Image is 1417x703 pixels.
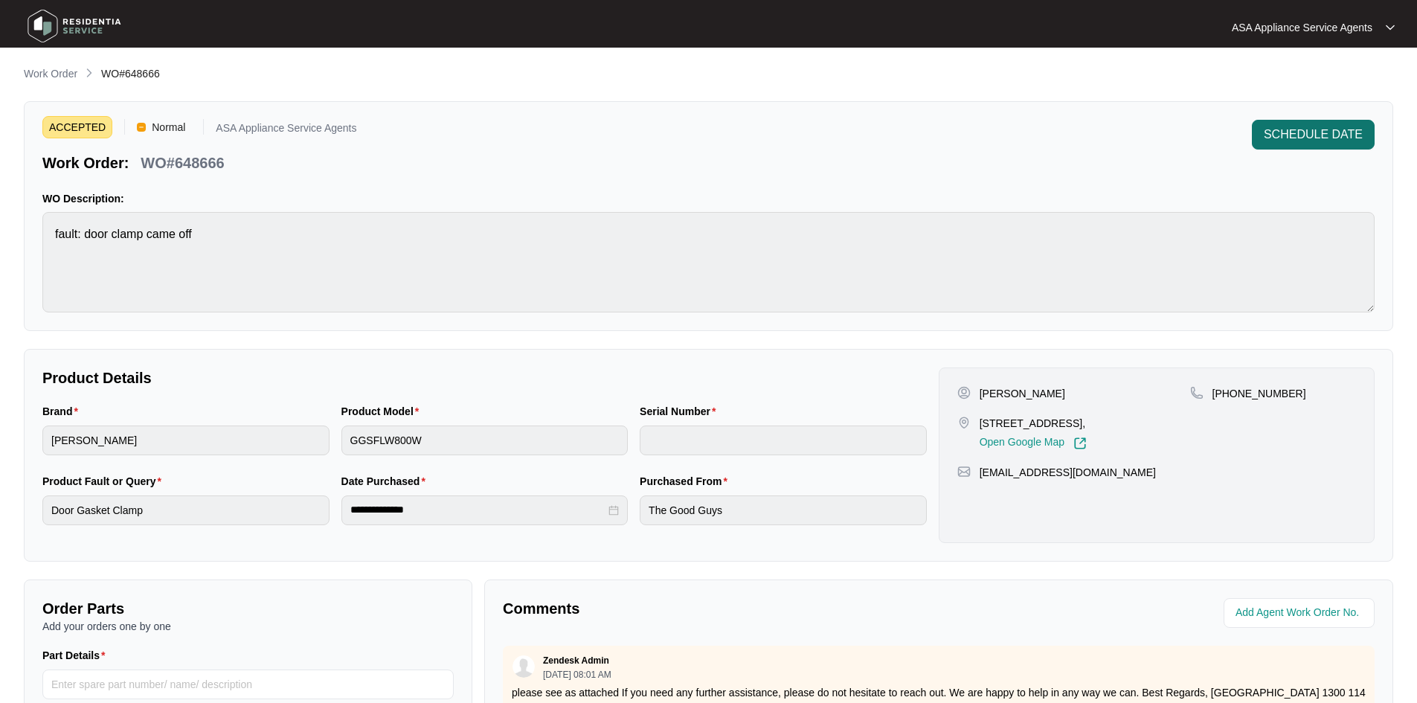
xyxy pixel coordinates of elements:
img: map-pin [957,465,971,478]
p: [EMAIL_ADDRESS][DOMAIN_NAME] [980,465,1156,480]
p: Work Order [24,66,77,81]
span: ACCEPTED [42,116,112,138]
label: Product Fault or Query [42,474,167,489]
img: Vercel Logo [137,123,146,132]
input: Purchased From [640,495,927,525]
span: Normal [146,116,191,138]
label: Purchased From [640,474,733,489]
input: Add Agent Work Order No. [1236,604,1366,622]
p: Comments [503,598,928,619]
p: [DATE] 08:01 AM [543,670,611,679]
p: Add your orders one by one [42,619,454,634]
p: ASA Appliance Service Agents [1232,20,1372,35]
p: [PERSON_NAME] [980,386,1065,401]
p: ASA Appliance Service Agents [216,123,356,138]
button: SCHEDULE DATE [1252,120,1375,150]
img: residentia service logo [22,4,126,48]
input: Part Details [42,670,454,699]
img: map-pin [1190,386,1204,399]
p: WO#648666 [141,153,224,173]
p: [PHONE_NUMBER] [1212,386,1306,401]
input: Product Model [341,426,629,455]
input: Date Purchased [350,502,606,518]
a: Open Google Map [980,437,1087,450]
img: chevron-right [83,67,95,79]
p: [STREET_ADDRESS], [980,416,1087,431]
input: Product Fault or Query [42,495,330,525]
img: map-pin [957,416,971,429]
span: SCHEDULE DATE [1264,126,1363,144]
span: WO#648666 [101,68,160,80]
textarea: fault: door clamp came off [42,212,1375,312]
label: Product Model [341,404,425,419]
p: Zendesk Admin [543,655,609,667]
img: user-pin [957,386,971,399]
a: Work Order [21,66,80,83]
p: Work Order: [42,153,129,173]
img: Link-External [1073,437,1087,450]
p: Product Details [42,367,927,388]
p: Order Parts [42,598,454,619]
p: WO Description: [42,191,1375,206]
img: dropdown arrow [1386,24,1395,31]
input: Brand [42,426,330,455]
label: Part Details [42,648,112,663]
input: Serial Number [640,426,927,455]
label: Serial Number [640,404,722,419]
img: user.svg [513,655,535,678]
label: Date Purchased [341,474,431,489]
label: Brand [42,404,84,419]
